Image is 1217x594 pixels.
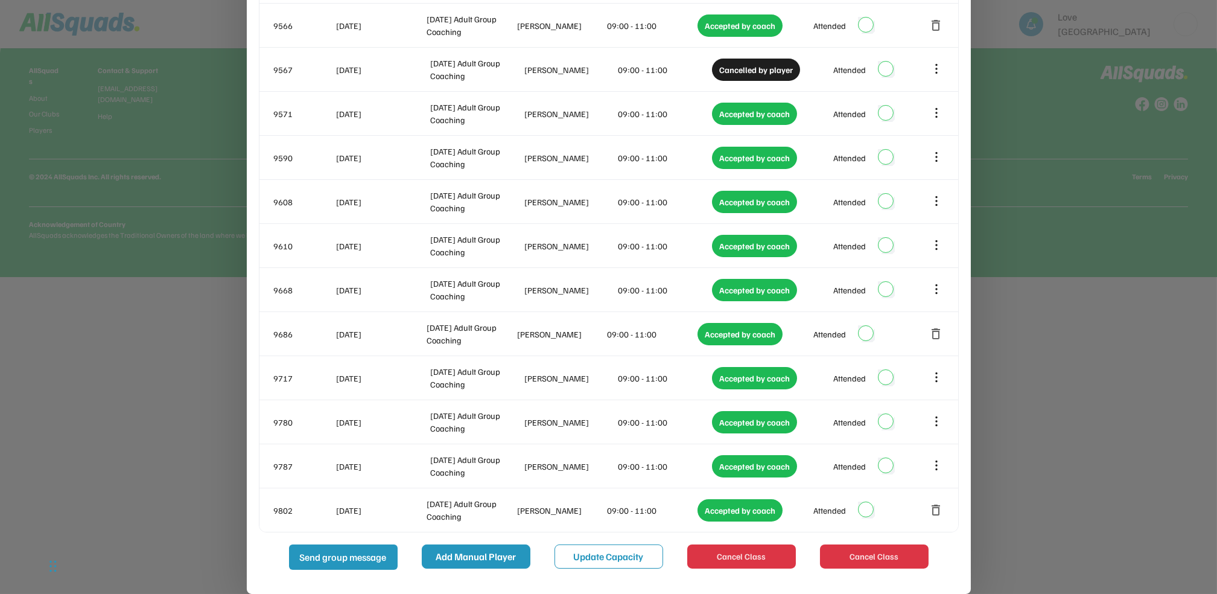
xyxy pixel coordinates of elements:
[524,284,616,296] div: [PERSON_NAME]
[929,18,944,33] button: delete
[524,460,616,473] div: [PERSON_NAME]
[274,63,334,76] div: 9567
[712,191,797,213] div: Accepted by coach
[687,544,796,569] button: Cancel Class
[337,416,428,429] div: [DATE]
[833,107,866,120] div: Attended
[524,372,616,385] div: [PERSON_NAME]
[274,152,334,164] div: 9590
[712,147,797,169] div: Accepted by coach
[608,504,696,517] div: 09:00 - 11:00
[833,240,866,252] div: Attended
[337,19,425,32] div: [DATE]
[517,504,605,517] div: [PERSON_NAME]
[618,196,710,208] div: 09:00 - 11:00
[430,189,522,214] div: [DATE] Adult Group Coaching
[274,372,334,385] div: 9717
[712,411,797,433] div: Accepted by coach
[712,103,797,125] div: Accepted by coach
[618,152,710,164] div: 09:00 - 11:00
[517,19,605,32] div: [PERSON_NAME]
[337,372,428,385] div: [DATE]
[813,504,846,517] div: Attended
[929,327,944,341] button: delete
[337,107,428,120] div: [DATE]
[712,235,797,257] div: Accepted by coach
[517,328,605,340] div: [PERSON_NAME]
[430,233,522,258] div: [DATE] Adult Group Coaching
[337,196,428,208] div: [DATE]
[618,416,710,429] div: 09:00 - 11:00
[430,101,522,126] div: [DATE] Adult Group Coaching
[524,416,616,429] div: [PERSON_NAME]
[813,19,846,32] div: Attended
[274,284,334,296] div: 9668
[833,284,866,296] div: Attended
[833,196,866,208] div: Attended
[618,372,710,385] div: 09:00 - 11:00
[274,460,334,473] div: 9787
[430,145,522,170] div: [DATE] Adult Group Coaching
[524,240,616,252] div: [PERSON_NAME]
[712,455,797,477] div: Accepted by coach
[618,284,710,296] div: 09:00 - 11:00
[712,59,800,81] div: Cancelled by player
[833,372,866,385] div: Attended
[697,499,783,522] div: Accepted by coach
[618,63,710,76] div: 09:00 - 11:00
[712,279,797,301] div: Accepted by coach
[427,497,515,523] div: [DATE] Adult Group Coaching
[833,63,866,76] div: Attended
[274,196,334,208] div: 9608
[608,19,696,32] div: 09:00 - 11:00
[430,409,522,435] div: [DATE] Adult Group Coaching
[427,13,515,38] div: [DATE] Adult Group Coaching
[618,107,710,120] div: 09:00 - 11:00
[618,240,710,252] div: 09:00 - 11:00
[524,196,616,208] div: [PERSON_NAME]
[430,277,522,302] div: [DATE] Adult Group Coaching
[524,63,616,76] div: [PERSON_NAME]
[697,14,783,37] div: Accepted by coach
[274,107,334,120] div: 9571
[427,321,515,346] div: [DATE] Adult Group Coaching
[524,107,616,120] div: [PERSON_NAME]
[337,240,428,252] div: [DATE]
[833,460,866,473] div: Attended
[430,57,522,82] div: [DATE] Adult Group Coaching
[274,19,334,32] div: 9566
[813,328,846,340] div: Attended
[554,544,663,569] button: Update Capacity
[337,460,428,473] div: [DATE]
[712,367,797,389] div: Accepted by coach
[337,63,428,76] div: [DATE]
[274,504,334,517] div: 9802
[289,544,398,570] button: Send group message
[929,503,944,517] button: delete
[618,460,710,473] div: 09:00 - 11:00
[422,544,530,569] button: Add Manual Player
[833,152,866,164] div: Attended
[337,152,428,164] div: [DATE]
[524,152,616,164] div: [PERSON_NAME]
[430,453,522,479] div: [DATE] Adult Group Coaching
[337,504,425,517] div: [DATE]
[274,416,334,429] div: 9780
[337,284,428,296] div: [DATE]
[820,544,929,569] button: Cancel Class
[430,365,522,391] div: [DATE] Adult Group Coaching
[608,328,696,340] div: 09:00 - 11:00
[337,328,425,340] div: [DATE]
[274,328,334,340] div: 9686
[697,323,783,345] div: Accepted by coach
[833,416,866,429] div: Attended
[274,240,334,252] div: 9610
